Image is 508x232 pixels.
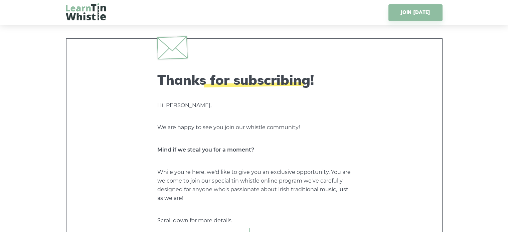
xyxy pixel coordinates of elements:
[388,4,442,21] a: JOIN [DATE]
[157,36,187,59] img: envelope.svg
[157,123,351,132] p: We are happy to see you join our whistle community!
[157,168,351,203] p: While you're here, we'd like to give you an exclusive opportunity. You are welcome to join our sp...
[157,101,351,110] p: Hi [PERSON_NAME],
[157,72,351,88] h2: Thanks for subscribing!
[157,147,254,153] strong: Mind if we steal you for a moment?
[66,3,106,20] img: LearnTinWhistle.com
[157,216,351,225] p: Scroll down for more details.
